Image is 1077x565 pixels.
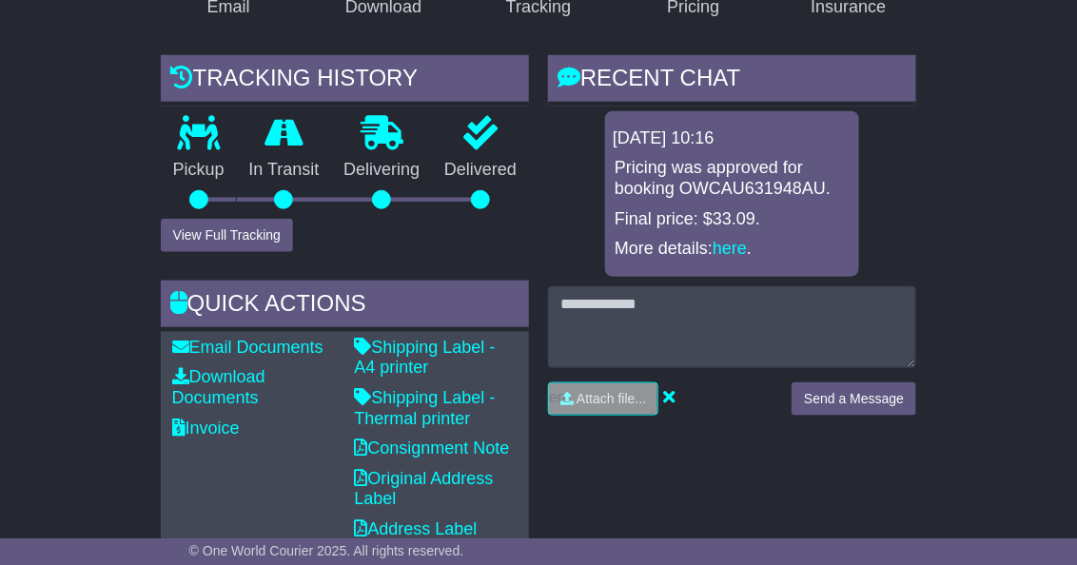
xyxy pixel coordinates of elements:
[548,55,916,107] div: RECENT CHAT
[354,519,477,538] a: Address Label
[161,281,529,332] div: Quick Actions
[161,55,529,107] div: Tracking history
[432,160,529,181] p: Delivered
[792,382,916,416] button: Send a Message
[161,160,237,181] p: Pickup
[172,367,265,407] a: Download Documents
[354,388,495,428] a: Shipping Label - Thermal printer
[172,338,323,357] a: Email Documents
[615,158,850,199] p: Pricing was approved for booking OWCAU631948AU.
[172,419,240,438] a: Invoice
[615,209,850,230] p: Final price: $33.09.
[613,128,852,149] div: [DATE] 10:16
[189,543,464,558] span: © One World Courier 2025. All rights reserved.
[237,160,332,181] p: In Transit
[354,438,509,458] a: Consignment Note
[713,239,747,258] a: here
[354,469,493,509] a: Original Address Label
[331,160,432,181] p: Delivering
[615,239,850,260] p: More details: .
[161,219,293,252] button: View Full Tracking
[354,338,495,378] a: Shipping Label - A4 printer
